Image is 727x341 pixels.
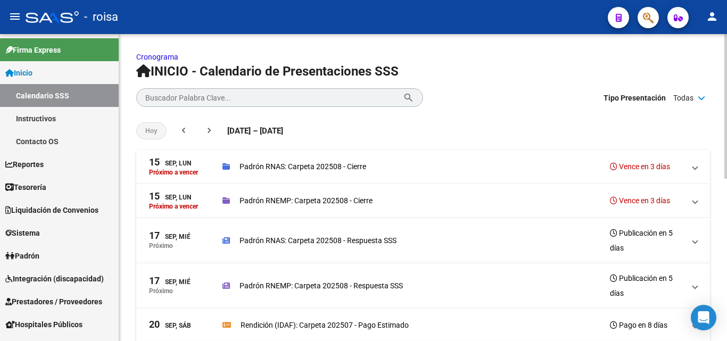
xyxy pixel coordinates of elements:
mat-icon: person [706,10,718,23]
span: 17 [149,231,160,240]
p: Próximo a vencer [149,203,198,210]
span: [DATE] – [DATE] [227,125,283,137]
span: Reportes [5,159,44,170]
span: Tesorería [5,181,46,193]
p: Padrón RNEMP: Carpeta 202508 - Cierre [239,195,373,206]
mat-expansion-panel-header: 17Sep, MiéPróximoPadrón RNAS: Carpeta 202508 - Respuesta SSSPublicación en 5 días [136,218,710,263]
span: Todas [673,92,693,104]
a: Cronograma [136,53,178,61]
span: Hospitales Públicos [5,319,82,330]
p: Próximo [149,287,173,295]
h3: Vence en 3 días [610,159,670,174]
p: Rendición (IDAF): Carpeta 202507 - Pago Estimado [241,319,409,331]
span: 20 [149,320,160,329]
span: Tipo Presentación [604,92,666,104]
h3: Publicación en 5 días [610,226,684,255]
span: 15 [149,192,160,201]
p: Padrón RNAS: Carpeta 202508 - Respuesta SSS [239,235,396,246]
div: Sep, Lun [149,192,191,203]
mat-expansion-panel-header: 17Sep, MiéPróximoPadrón RNEMP: Carpeta 202508 - Respuesta SSSPublicación en 5 días [136,263,710,309]
p: Padrón RNAS: Carpeta 202508 - Cierre [239,161,366,172]
span: Inicio [5,67,32,79]
span: Sistema [5,227,40,239]
span: 15 [149,157,160,167]
span: Firma Express [5,44,61,56]
span: Padrón [5,250,39,262]
mat-expansion-panel-header: 15Sep, LunPróximo a vencerPadrón RNEMP: Carpeta 202508 - CierreVence en 3 días [136,184,710,218]
p: Próximo a vencer [149,169,198,176]
mat-icon: menu [9,10,21,23]
div: Sep, Sáb [149,320,191,331]
div: Sep, Lun [149,157,191,169]
mat-icon: chevron_left [178,125,189,136]
div: Sep, Mié [149,231,191,242]
button: Hoy [136,122,167,139]
span: INICIO - Calendario de Presentaciones SSS [136,64,399,79]
span: Liquidación de Convenios [5,204,98,216]
span: - roisa [84,5,118,29]
mat-expansion-panel-header: 15Sep, LunPróximo a vencerPadrón RNAS: Carpeta 202508 - CierreVence en 3 días [136,150,710,184]
mat-icon: chevron_right [204,125,214,136]
p: Padrón RNEMP: Carpeta 202508 - Respuesta SSS [239,280,403,292]
span: Prestadores / Proveedores [5,296,102,307]
p: Próximo [149,242,173,249]
span: Integración (discapacidad) [5,273,104,285]
h3: Vence en 3 días [610,193,670,208]
div: Sep, Mié [149,276,191,287]
span: 17 [149,276,160,286]
h3: Pago en 8 días [610,318,667,332]
h3: Publicación en 5 días [610,271,684,301]
mat-icon: search [403,91,414,104]
div: Open Intercom Messenger [691,305,716,330]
